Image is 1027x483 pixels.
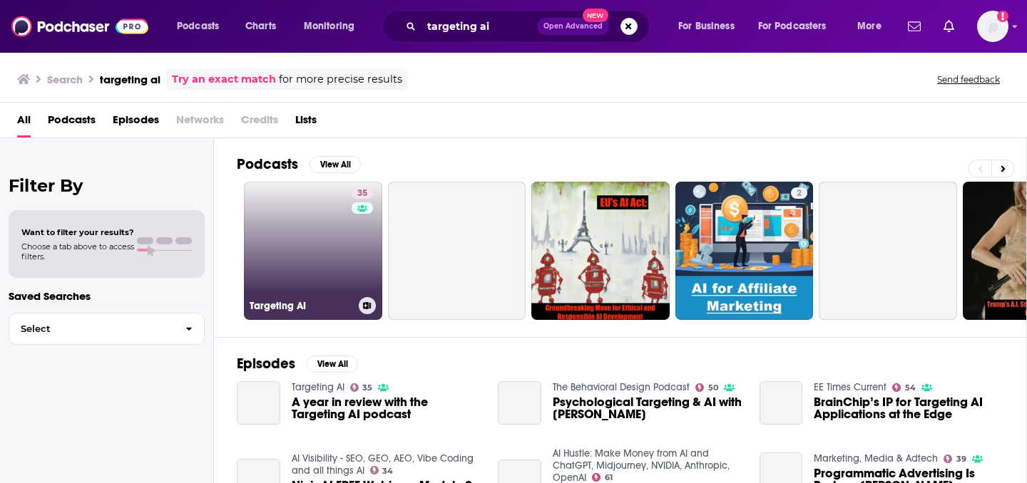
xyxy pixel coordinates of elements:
a: 54 [892,383,916,392]
p: Saved Searches [9,289,205,303]
svg: Add a profile image [997,11,1008,22]
span: 35 [357,187,367,201]
span: For Business [678,16,735,36]
span: 50 [708,385,718,391]
a: 50 [695,383,718,392]
span: Select [9,324,174,333]
span: 2 [797,187,802,201]
span: Want to filter your results? [21,227,134,237]
button: open menu [668,15,752,38]
a: 61 [592,473,613,482]
h2: Episodes [237,355,295,373]
button: open menu [749,15,847,38]
span: Podcasts [177,16,219,36]
span: New [583,9,608,22]
a: Marketing, Media & Adtech [814,452,938,464]
span: Choose a tab above to access filters. [21,241,134,261]
a: 35 [350,383,373,392]
img: Podchaser - Follow, Share and Rate Podcasts [11,13,148,40]
a: BrainChip’s IP for Targeting AI Applications at the Edge [760,381,803,425]
div: Search podcasts, credits, & more... [396,10,663,43]
button: View All [307,355,358,373]
span: For Podcasters [758,16,827,36]
h2: Podcasts [237,155,298,173]
a: Psychological Targeting & AI with Sandra Matz [553,396,742,420]
span: Logged in as Marketing09 [977,11,1008,42]
span: More [857,16,882,36]
a: Episodes [113,108,159,137]
a: A year in review with the Targeting AI podcast [237,381,280,425]
a: AI Visibility - SEO, GEO, AEO, Vibe Coding and all things AI [292,452,474,477]
a: A year in review with the Targeting AI podcast [292,396,481,420]
a: 35Targeting AI [244,182,382,320]
h2: Filter By [9,175,205,196]
span: Networks [176,108,224,137]
h3: Targeting AI [250,300,353,312]
button: open menu [847,15,899,38]
button: Send feedback [933,73,1004,85]
img: User Profile [977,11,1008,42]
a: Psychological Targeting & AI with Sandra Matz [498,381,541,425]
a: EE Times Current [814,381,887,393]
a: All [17,108,31,137]
a: Show notifications dropdown [902,14,926,38]
span: for more precise results [279,71,402,88]
a: 2 [675,182,814,320]
a: PodcastsView All [237,155,361,173]
button: View All [310,156,361,173]
span: 39 [956,456,966,462]
span: Credits [241,108,278,137]
a: 39 [944,455,966,463]
h3: Search [47,73,83,86]
a: Lists [295,108,317,137]
h3: targeting ai [100,73,160,86]
a: The Behavioral Design Podcast [553,381,690,393]
a: 34 [370,466,394,474]
button: Show profile menu [977,11,1008,42]
span: Charts [245,16,276,36]
button: Open AdvancedNew [537,18,609,35]
button: open menu [167,15,237,38]
a: 35 [352,187,373,199]
span: Psychological Targeting & AI with [PERSON_NAME] [553,396,742,420]
a: Charts [236,15,285,38]
a: Targeting AI [292,381,344,393]
button: open menu [294,15,373,38]
span: Monitoring [304,16,354,36]
span: 61 [605,474,613,481]
span: 54 [905,385,916,391]
a: BrainChip’s IP for Targeting AI Applications at the Edge [814,396,1003,420]
a: Show notifications dropdown [938,14,960,38]
a: Podcasts [48,108,96,137]
a: Try an exact match [172,71,276,88]
span: 35 [362,385,372,391]
a: 2 [791,187,807,199]
a: EpisodesView All [237,355,358,373]
button: Select [9,313,205,345]
input: Search podcasts, credits, & more... [421,15,537,38]
span: Open Advanced [543,23,603,30]
span: 34 [382,468,393,474]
